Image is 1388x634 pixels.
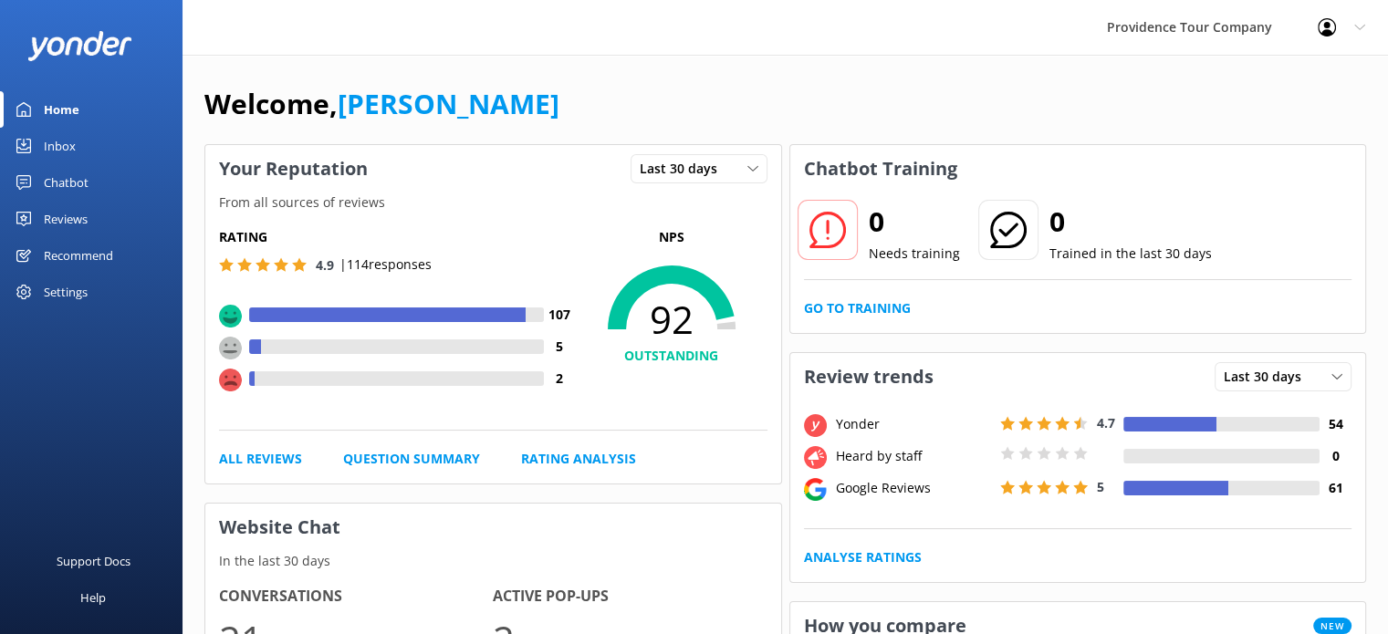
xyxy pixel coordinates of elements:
[521,449,636,469] a: Rating Analysis
[44,164,89,201] div: Chatbot
[44,274,88,310] div: Settings
[640,159,728,179] span: Last 30 days
[1224,367,1312,387] span: Last 30 days
[1320,478,1351,498] h4: 61
[869,200,960,244] h2: 0
[44,237,113,274] div: Recommend
[576,227,767,247] p: NPS
[544,337,576,357] h4: 5
[1097,478,1104,495] span: 5
[790,145,971,192] h3: Chatbot Training
[204,82,559,126] h1: Welcome,
[804,298,911,318] a: Go to Training
[804,547,922,567] a: Analyse Ratings
[1049,244,1212,264] p: Trained in the last 30 days
[831,414,996,434] div: Yonder
[1049,200,1212,244] h2: 0
[44,201,88,237] div: Reviews
[205,192,781,213] p: From all sources of reviews
[205,145,381,192] h3: Your Reputation
[44,91,79,128] div: Home
[44,128,76,164] div: Inbox
[576,296,767,342] span: 92
[1320,414,1351,434] h4: 54
[831,478,996,498] div: Google Reviews
[339,255,432,275] p: | 114 responses
[576,346,767,366] h4: OUTSTANDING
[1097,414,1115,431] span: 4.7
[219,227,576,247] h5: Rating
[1320,446,1351,466] h4: 0
[205,504,781,551] h3: Website Chat
[27,31,132,61] img: yonder-white-logo.png
[790,353,947,400] h3: Review trends
[544,369,576,389] h4: 2
[219,449,302,469] a: All Reviews
[205,551,781,571] p: In the last 30 days
[869,244,960,264] p: Needs training
[80,579,106,616] div: Help
[1313,618,1351,634] span: New
[338,85,559,122] a: [PERSON_NAME]
[343,449,480,469] a: Question Summary
[831,446,996,466] div: Heard by staff
[493,585,767,608] h4: Active Pop-ups
[544,305,576,325] h4: 107
[57,543,130,579] div: Support Docs
[316,256,334,274] span: 4.9
[219,585,493,608] h4: Conversations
